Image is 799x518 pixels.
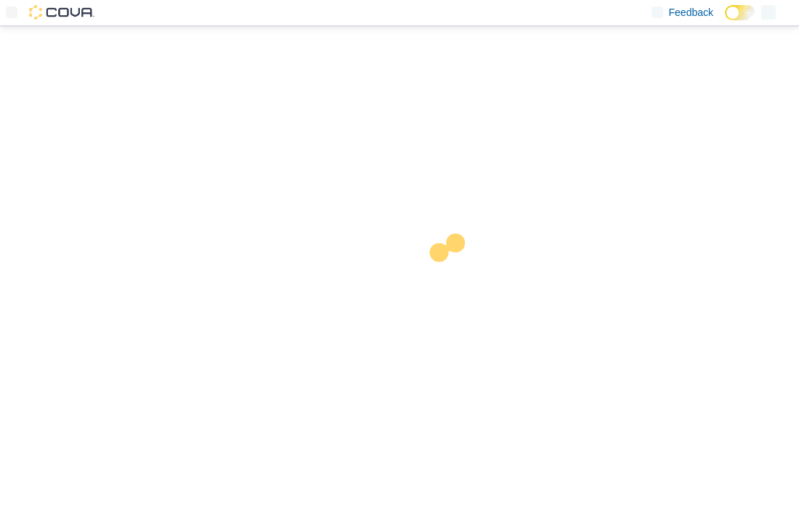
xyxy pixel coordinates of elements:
span: Feedback [669,5,713,20]
input: Dark Mode [725,5,755,20]
img: Cova [29,5,94,20]
img: cova-loader [399,223,508,332]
